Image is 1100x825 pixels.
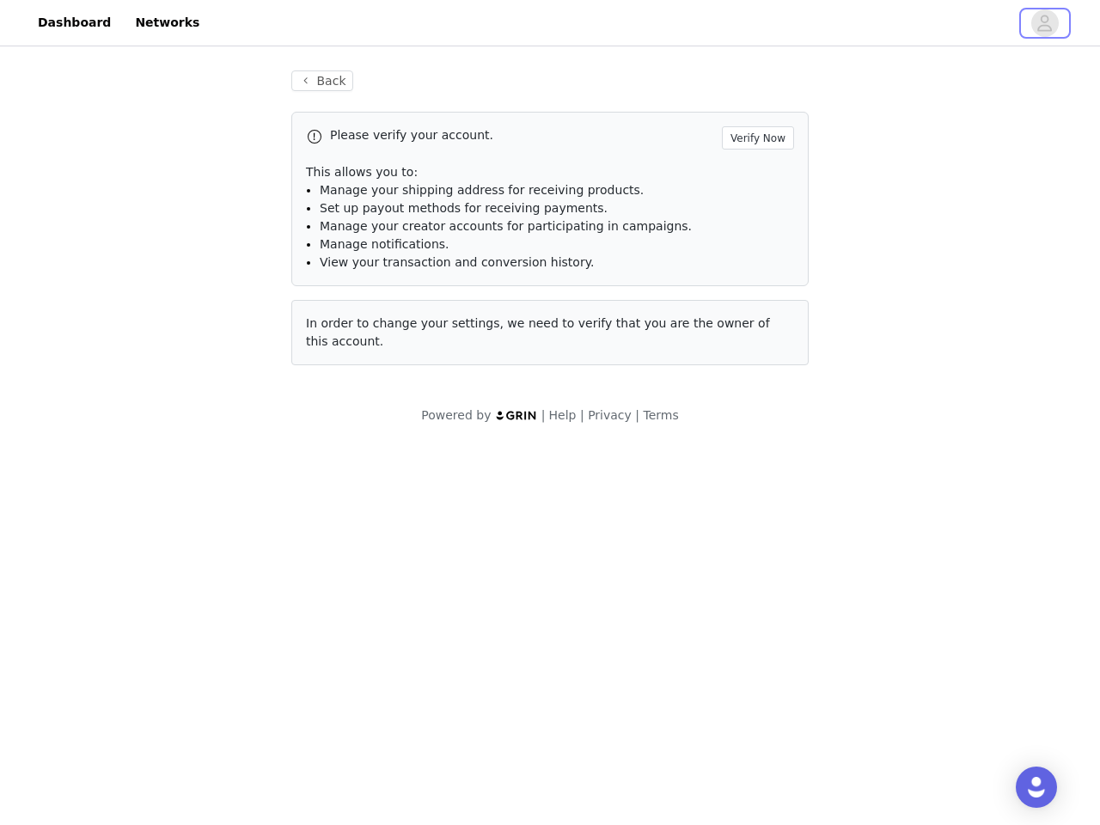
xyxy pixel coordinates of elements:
[306,163,794,181] p: This allows you to:
[306,316,770,348] span: In order to change your settings, we need to verify that you are the owner of this account.
[320,255,594,269] span: View your transaction and conversion history.
[320,201,608,215] span: Set up payout methods for receiving payments.
[320,183,644,197] span: Manage your shipping address for receiving products.
[588,408,632,422] a: Privacy
[320,219,692,233] span: Manage your creator accounts for participating in campaigns.
[1036,9,1053,37] div: avatar
[643,408,678,422] a: Terms
[291,70,353,91] button: Back
[495,410,538,421] img: logo
[580,408,584,422] span: |
[635,408,639,422] span: |
[421,408,491,422] span: Powered by
[330,126,715,144] p: Please verify your account.
[320,237,449,251] span: Manage notifications.
[1016,767,1057,808] div: Open Intercom Messenger
[549,408,577,422] a: Help
[541,408,546,422] span: |
[27,3,121,42] a: Dashboard
[125,3,210,42] a: Networks
[722,126,794,150] button: Verify Now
